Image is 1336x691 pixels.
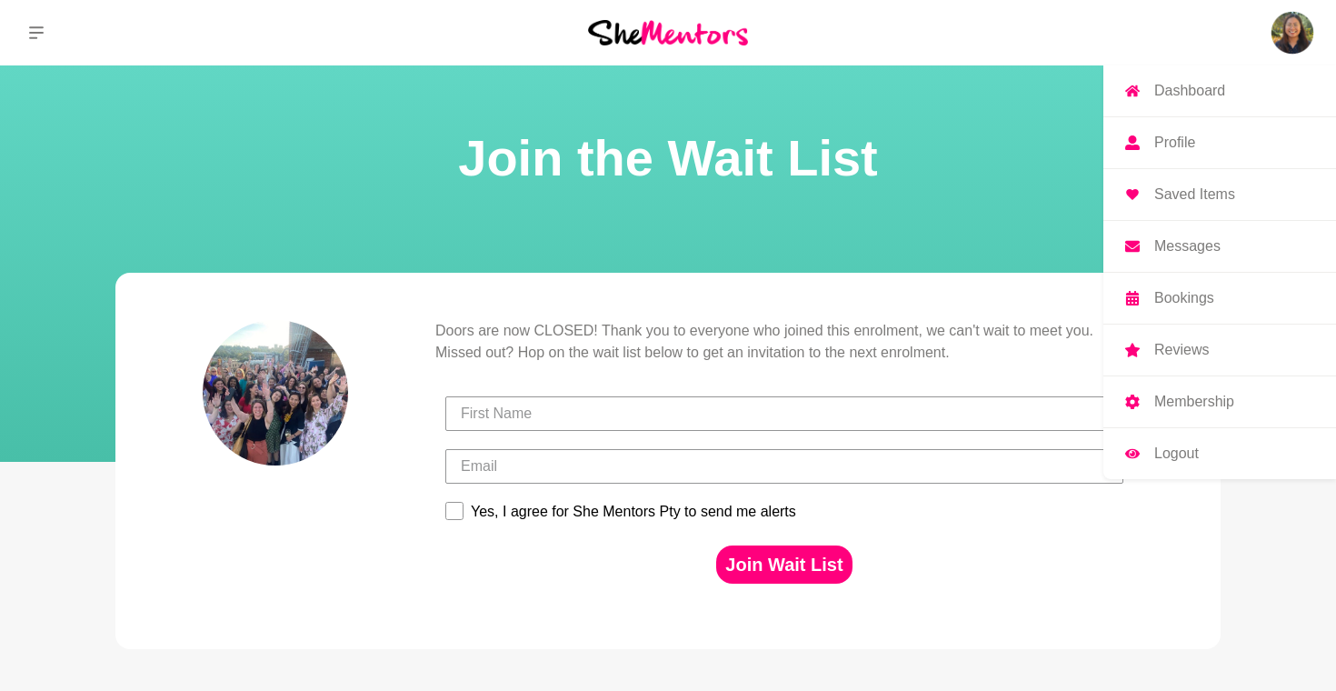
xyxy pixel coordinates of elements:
h1: Join the Wait List [22,124,1314,193]
a: Reviews [1103,325,1336,376]
button: Join Wait List [716,546,852,584]
img: She Mentors Logo [588,20,748,45]
img: Annie Reyes [1271,11,1314,55]
p: Reviews [1154,343,1209,357]
p: Doors are now CLOSED! Thank you to everyone who joined this enrolment, we can't wait to meet you.... [435,320,1133,364]
a: Dashboard [1103,65,1336,116]
input: First Name [445,396,1123,431]
p: Bookings [1154,291,1214,305]
p: Messages [1154,239,1221,254]
a: Saved Items [1103,169,1336,220]
p: Logout [1154,446,1199,461]
p: Saved Items [1154,187,1235,202]
a: Messages [1103,221,1336,272]
a: Bookings [1103,273,1336,324]
a: Profile [1103,117,1336,168]
p: Dashboard [1154,84,1225,98]
div: Yes, I agree for She Mentors Pty to send me alerts [471,504,796,520]
a: Annie ReyesDashboardProfileSaved ItemsMessagesBookingsReviewsMembershipLogout [1271,11,1314,55]
input: Email [445,449,1123,484]
p: Membership [1154,395,1234,409]
p: Profile [1154,135,1195,150]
